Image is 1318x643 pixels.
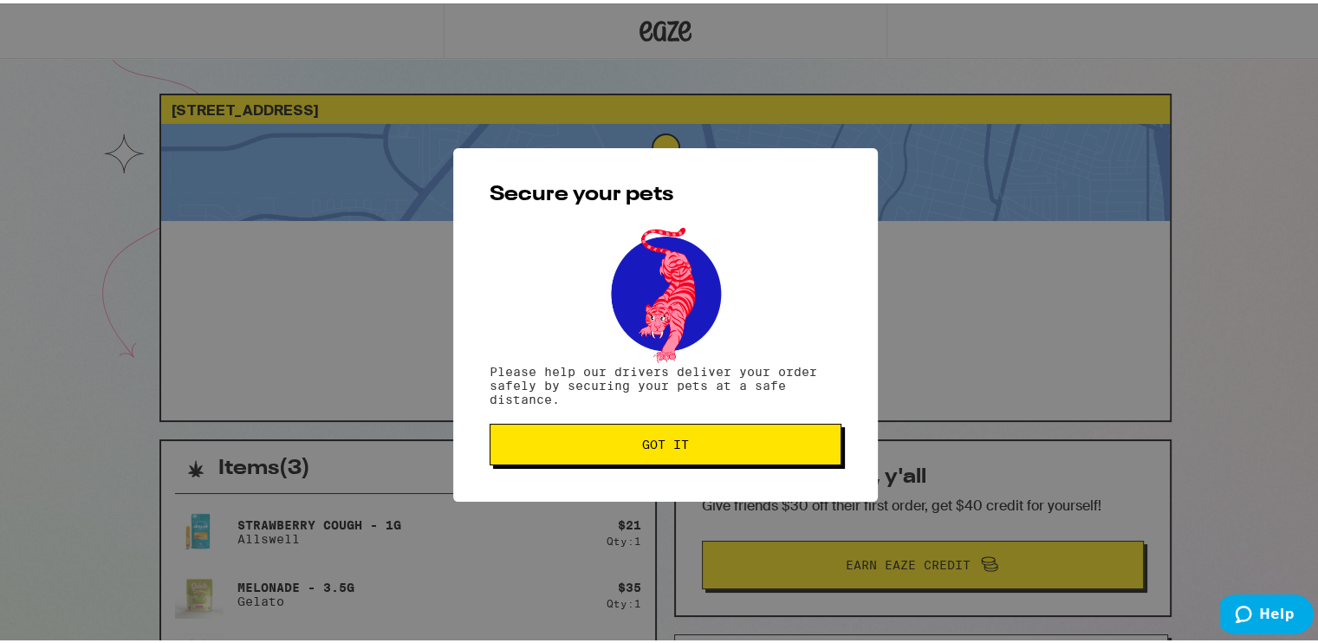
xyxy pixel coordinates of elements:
span: Got it [642,435,689,447]
p: Please help our drivers deliver your order safely by securing your pets at a safe distance. [490,361,841,403]
h2: Secure your pets [490,181,841,202]
button: Got it [490,420,841,462]
img: pets [594,219,737,361]
iframe: Opens a widget where you can find more information [1220,591,1314,634]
